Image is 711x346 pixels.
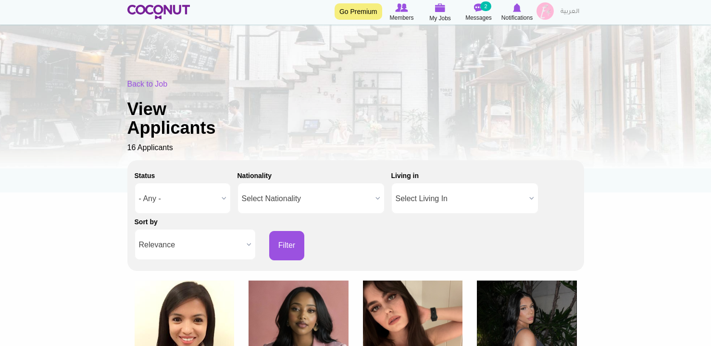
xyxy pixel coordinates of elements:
a: Messages Messages 2 [460,2,498,23]
div: 16 Applicants [127,79,584,154]
span: Relevance [139,230,243,260]
a: Go Premium [335,3,382,20]
span: Notifications [501,13,533,23]
span: My Jobs [429,13,451,23]
h1: View Applicants [127,100,248,138]
a: العربية [556,2,584,22]
span: - Any - [139,183,218,214]
small: 2 [480,1,491,11]
img: Messages [474,3,484,12]
a: Browse Members Members [383,2,421,23]
label: Sort by [135,217,158,227]
img: Home [127,5,190,19]
a: My Jobs My Jobs [421,2,460,23]
span: Messages [465,13,492,23]
span: Select Nationality [242,183,372,214]
span: Select Living In [396,183,525,214]
label: Status [135,171,155,180]
label: Living in [391,171,419,180]
a: Back to Job [127,80,168,88]
img: My Jobs [435,3,446,12]
span: Members [389,13,413,23]
img: Browse Members [395,3,408,12]
label: Nationality [237,171,272,180]
img: Notifications [513,3,521,12]
a: Notifications Notifications [498,2,536,23]
button: Filter [269,231,305,260]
